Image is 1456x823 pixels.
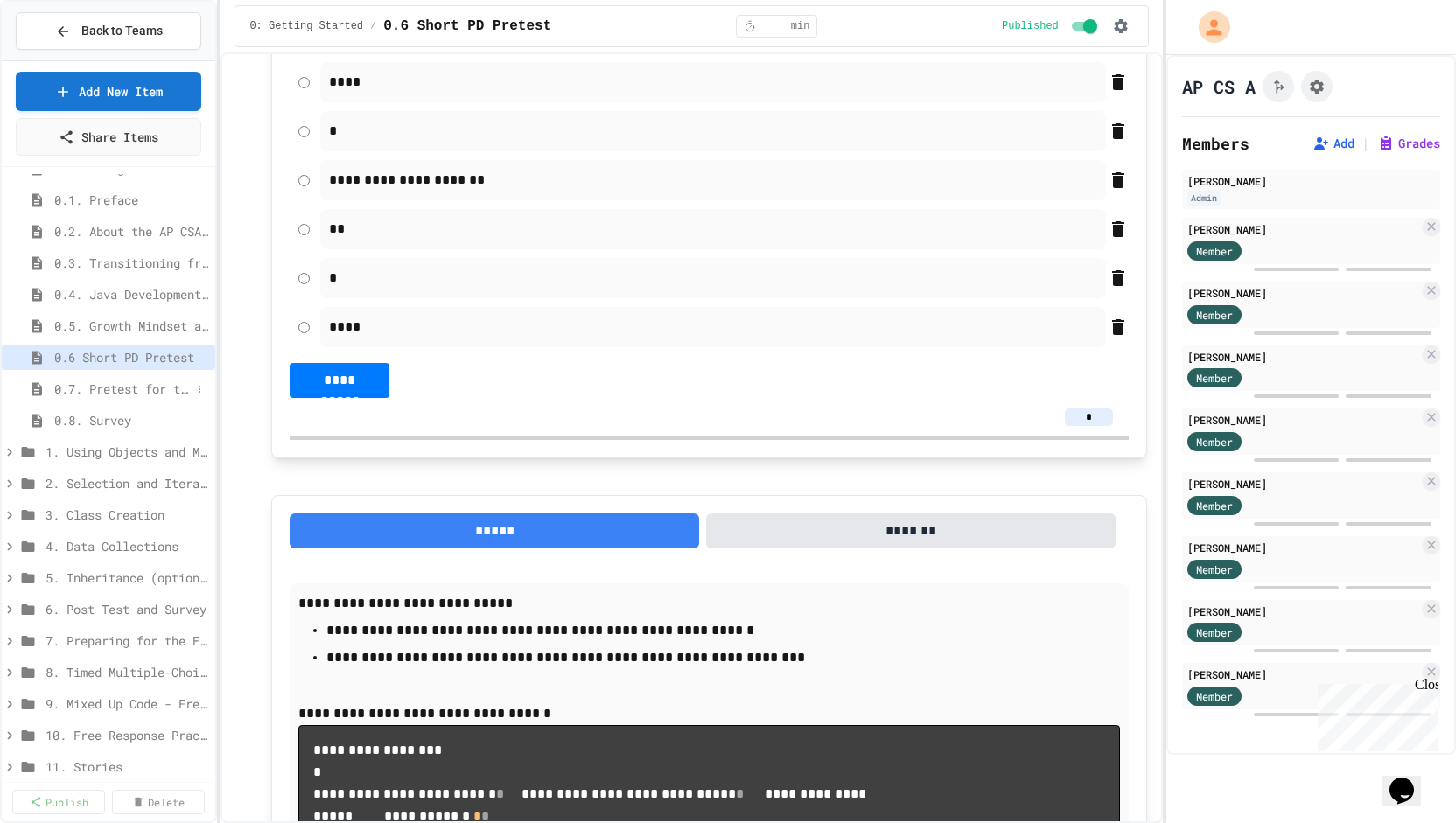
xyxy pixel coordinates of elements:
[45,537,208,555] span: 4. Data Collections
[45,600,208,618] span: 6. Post Test and Survey
[1187,603,1419,619] div: [PERSON_NAME]
[1196,370,1233,386] span: Member
[1002,16,1101,37] div: Content is published and visible to students
[54,254,208,272] span: 0.3. Transitioning from AP CSP to AP CSA
[16,118,201,156] a: Share Items
[1301,71,1333,102] button: Assignment Settings
[1180,7,1235,47] div: My Account
[249,19,363,33] span: 0: Getting Started
[1196,688,1233,704] span: Member
[112,790,205,814] a: Delete
[1196,434,1233,450] span: Member
[1312,135,1354,152] button: Add
[45,568,208,587] span: 5. Inheritance (optional)
[370,19,376,33] span: /
[1377,135,1440,152] button: Grades
[81,22,163,40] span: Back to Teams
[791,19,810,33] span: min
[45,474,208,492] span: 2. Selection and Iteration
[45,757,208,776] span: 11. Stories
[1187,540,1419,555] div: [PERSON_NAME]
[1187,349,1419,365] div: [PERSON_NAME]
[1196,243,1233,259] span: Member
[1187,173,1435,189] div: [PERSON_NAME]
[54,348,208,366] span: 0.6 Short PD Pretest
[1361,133,1370,154] span: |
[54,411,208,429] span: 0.8. Survey
[12,790,105,814] a: Publish
[45,726,208,744] span: 10. Free Response Practice
[7,7,121,111] div: Chat with us now!Close
[191,380,208,398] button: More options
[16,12,201,50] button: Back to Teams
[1187,412,1419,428] div: [PERSON_NAME]
[54,317,208,335] span: 0.5. Growth Mindset and Pair Programming
[1382,753,1438,806] iframe: chat widget
[1187,476,1419,492] div: [PERSON_NAME]
[1182,74,1256,99] h1: AP CS A
[54,380,191,398] span: 0.7. Pretest for the AP CSA Exam
[54,222,208,241] span: 0.2. About the AP CSA Exam
[1196,307,1233,323] span: Member
[16,72,201,111] a: Add New Item
[54,191,208,209] span: 0.1. Preface
[45,631,208,650] span: 7. Preparing for the Exam
[45,443,208,461] span: 1. Using Objects and Methods
[1187,666,1419,682] div: [PERSON_NAME]
[1002,19,1059,33] span: Published
[1196,561,1233,577] span: Member
[54,285,208,303] span: 0.4. Java Development Environments
[1187,221,1419,237] div: [PERSON_NAME]
[1182,131,1249,156] h2: Members
[1187,285,1419,301] div: [PERSON_NAME]
[1196,498,1233,513] span: Member
[1311,677,1438,751] iframe: chat widget
[1263,71,1294,102] button: Click to see fork details
[1187,191,1221,206] div: Admin
[383,16,551,37] span: 0.6 Short PD Pretest
[1196,624,1233,640] span: Member
[45,506,208,524] span: 3. Class Creation
[45,694,208,713] span: 9. Mixed Up Code - Free Response Practice
[45,663,208,681] span: 8. Timed Multiple-Choice Exams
